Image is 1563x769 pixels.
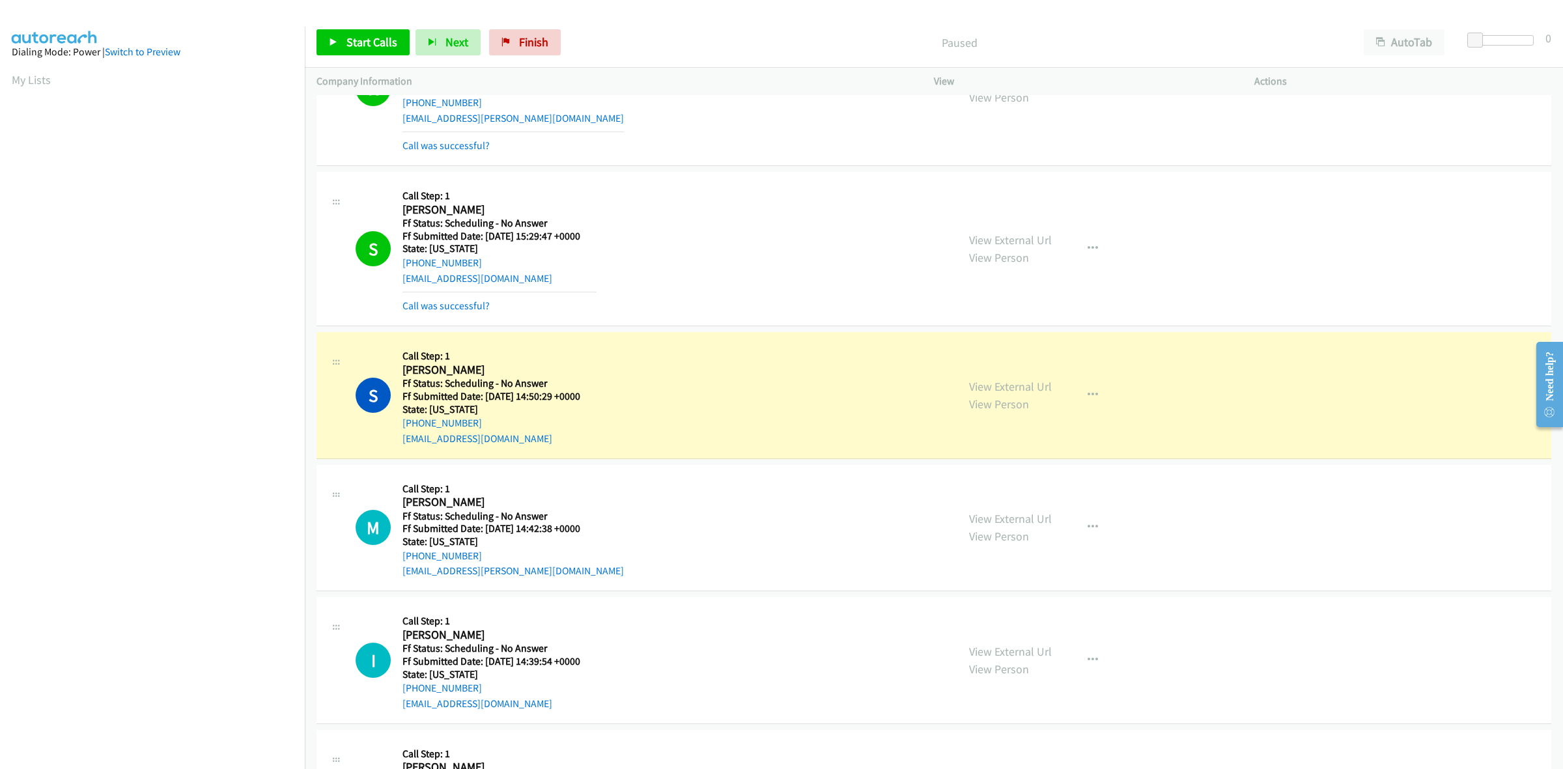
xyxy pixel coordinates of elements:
a: [EMAIL_ADDRESS][DOMAIN_NAME] [402,272,552,285]
button: Next [415,29,481,55]
div: 0 [1545,29,1551,47]
div: The call is yet to be attempted [356,510,391,545]
h2: [PERSON_NAME] [402,495,597,510]
a: [EMAIL_ADDRESS][PERSON_NAME][DOMAIN_NAME] [402,565,624,577]
a: [PHONE_NUMBER] [402,682,482,694]
h2: [PERSON_NAME] [402,363,597,378]
a: View Person [969,250,1029,265]
div: Delay between calls (in seconds) [1474,35,1534,46]
a: My Lists [12,72,51,87]
h5: Ff Submitted Date: [DATE] 14:39:54 +0000 [402,655,597,668]
a: [PHONE_NUMBER] [402,96,482,109]
span: Start Calls [346,35,397,49]
h5: Call Step: 1 [402,615,597,628]
a: [PHONE_NUMBER] [402,257,482,269]
h5: State: [US_STATE] [402,535,624,548]
h5: Ff Status: Scheduling - No Answer [402,510,624,523]
div: Dialing Mode: Power | [12,44,293,60]
p: Company Information [317,74,910,89]
a: Finish [489,29,561,55]
a: View Person [969,662,1029,677]
a: View Person [969,90,1029,105]
a: [PHONE_NUMBER] [402,417,482,429]
h5: State: [US_STATE] [402,668,597,681]
h5: Call Step: 1 [402,482,624,496]
h5: State: [US_STATE] [402,242,597,255]
h1: I [356,643,391,678]
a: [EMAIL_ADDRESS][DOMAIN_NAME] [402,432,552,445]
h1: S [356,231,391,266]
h5: Ff Submitted Date: [DATE] 14:50:29 +0000 [402,390,597,403]
a: Call was successful? [402,139,490,152]
h5: State: [US_STATE] [402,403,597,416]
span: Next [445,35,468,49]
h5: Ff Submitted Date: [DATE] 15:29:47 +0000 [402,230,597,243]
a: Switch to Preview [105,46,180,58]
h5: Call Step: 1 [402,189,597,203]
iframe: Resource Center [1525,333,1563,436]
h1: M [356,510,391,545]
h2: [PERSON_NAME] [402,203,597,217]
h5: Ff Status: Scheduling - No Answer [402,642,597,655]
button: AutoTab [1364,29,1444,55]
p: Actions [1254,74,1551,89]
a: View External Url [969,511,1052,526]
a: [EMAIL_ADDRESS][DOMAIN_NAME] [402,697,552,710]
p: View [934,74,1231,89]
a: View Person [969,529,1029,544]
h1: S [356,378,391,413]
a: View External Url [969,232,1052,247]
p: Paused [578,34,1340,51]
a: View External Url [969,644,1052,659]
a: Start Calls [317,29,410,55]
span: Finish [519,35,548,49]
h5: Call Step: 1 [402,748,597,761]
a: [PHONE_NUMBER] [402,550,482,562]
h5: Ff Status: Scheduling - No Answer [402,217,597,230]
h5: Call Step: 1 [402,350,597,363]
iframe: Dialpad [12,100,305,719]
h5: Ff Submitted Date: [DATE] 14:42:38 +0000 [402,522,624,535]
a: View Person [969,397,1029,412]
h5: Ff Status: Scheduling - No Answer [402,377,597,390]
a: [EMAIL_ADDRESS][PERSON_NAME][DOMAIN_NAME] [402,112,624,124]
h2: [PERSON_NAME] [402,628,597,643]
a: Call was successful? [402,300,490,312]
div: The call is yet to be attempted [356,643,391,678]
a: View External Url [969,379,1052,394]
